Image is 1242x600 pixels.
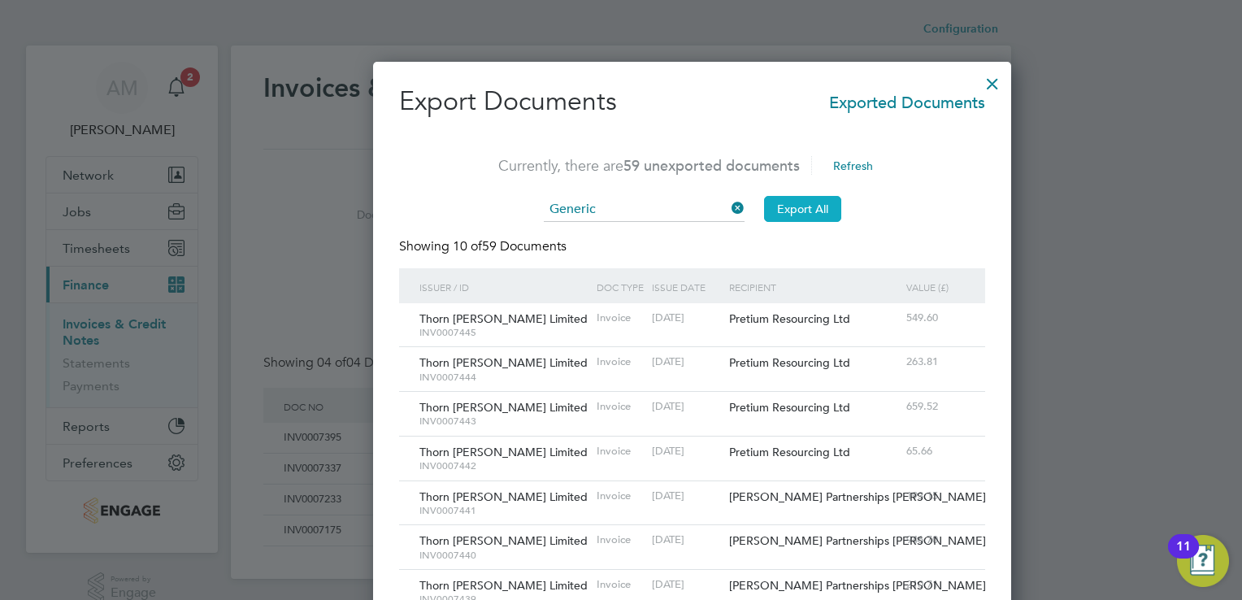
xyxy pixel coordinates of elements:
span: 10 of [453,238,482,254]
div: [DATE] [648,347,725,377]
div: DOC Type [593,268,648,306]
div: Issue Date [648,268,725,306]
div: 263.81 [902,347,969,377]
span: Exported Documents [829,85,985,114]
div: Showing [399,238,570,255]
div: [DATE] [648,437,725,467]
div: Issuer / ID [415,268,593,306]
button: Open Resource Center, 11 new notifications [1177,535,1229,587]
span: [PERSON_NAME] Partnerships [PERSON_NAME]… [729,489,997,504]
div: [DATE] [648,525,725,555]
span: Pretium Resourcing Ltd [729,311,850,326]
span: 59 Documents [453,238,567,254]
button: Export All [764,196,841,222]
span: Thorn [PERSON_NAME] Limited [419,489,588,504]
h2: Export Documents [399,85,985,119]
span: Pretium Resourcing Ltd [729,355,850,370]
span: Thorn [PERSON_NAME] Limited [419,445,588,459]
span: Thorn [PERSON_NAME] Limited [419,400,588,415]
div: 193.15 [902,481,969,511]
span: [PERSON_NAME] Partnerships [PERSON_NAME]… [729,533,997,548]
span: Pretium Resourcing Ltd [729,400,850,415]
div: 65.66 [902,437,969,467]
div: 659.52 [902,392,969,422]
span: Thorn [PERSON_NAME] Limited [419,533,588,548]
span: INV0007441 [419,504,588,517]
div: Value (£) [902,268,969,306]
div: Invoice [593,525,648,555]
div: [DATE] [648,481,725,511]
button: Refresh [820,153,886,179]
div: Invoice [593,303,648,333]
span: Pretium Resourcing Ltd [729,445,850,459]
span: INV0007442 [419,459,588,472]
span: INV0007440 [419,549,588,562]
div: 549.60 [902,303,969,333]
div: Invoice [593,347,648,377]
div: [DATE] [648,303,725,333]
span: INV0007443 [419,415,588,428]
span: [PERSON_NAME] Partnerships [PERSON_NAME]… [729,578,997,593]
span: Thorn [PERSON_NAME] Limited [419,578,588,593]
input: Select one [544,198,745,222]
div: 946.70 [902,525,969,555]
span: 59 unexported documents [623,156,800,175]
span: INV0007445 [419,326,588,339]
span: Thorn [PERSON_NAME] Limited [419,311,588,326]
div: Invoice [593,437,648,467]
span: Thorn [PERSON_NAME] Limited [419,355,588,370]
div: Invoice [593,481,648,511]
div: [DATE] [648,570,725,600]
div: [DATE] [648,392,725,422]
div: Recipient [725,268,902,306]
div: 210.71 [902,570,969,600]
div: 11 [1176,546,1191,567]
div: Invoice [593,570,648,600]
span: INV0007444 [419,371,588,384]
div: Invoice [593,392,648,422]
span: Currently, there are [498,156,800,175]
